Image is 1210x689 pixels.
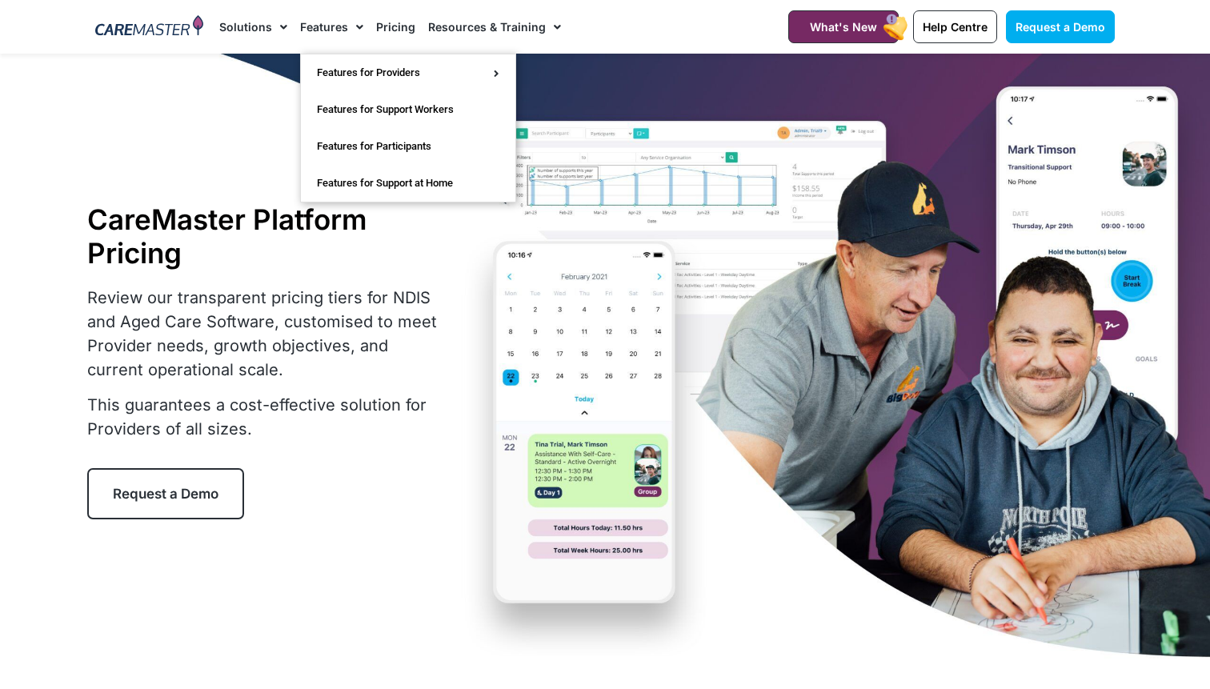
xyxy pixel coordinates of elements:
[95,15,203,39] img: CareMaster Logo
[301,128,515,165] a: Features for Participants
[87,468,244,519] a: Request a Demo
[301,165,515,202] a: Features for Support at Home
[87,286,447,382] p: Review our transparent pricing tiers for NDIS and Aged Care Software, customised to meet Provider...
[1006,10,1115,43] a: Request a Demo
[300,54,516,202] ul: Features
[810,20,877,34] span: What's New
[301,54,515,91] a: Features for Providers
[913,10,997,43] a: Help Centre
[87,393,447,441] p: This guarantees a cost-effective solution for Providers of all sizes.
[301,91,515,128] a: Features for Support Workers
[113,486,218,502] span: Request a Demo
[1016,20,1105,34] span: Request a Demo
[788,10,899,43] a: What's New
[923,20,988,34] span: Help Centre
[87,202,447,270] h1: CareMaster Platform Pricing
